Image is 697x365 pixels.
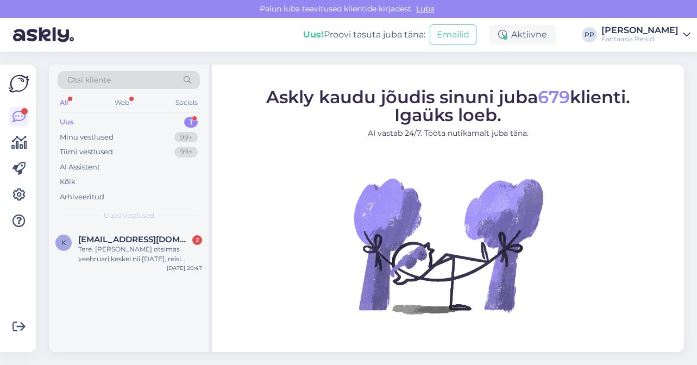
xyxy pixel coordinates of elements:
[60,147,113,158] div: Tiimi vestlused
[184,117,198,128] div: 1
[167,264,202,272] div: [DATE] 20:47
[192,235,202,245] div: 2
[112,96,131,110] div: Web
[60,192,104,203] div: Arhiveeritud
[173,96,200,110] div: Socials
[67,74,111,86] span: Otsi kliente
[60,162,100,173] div: AI Assistent
[601,26,679,35] div: [PERSON_NAME]
[538,86,570,108] span: 679
[582,27,597,42] div: PP
[58,96,70,110] div: All
[303,28,425,41] div: Proovi tasuta juba täna:
[60,117,74,128] div: Uus
[60,177,76,187] div: Kõik
[60,132,114,143] div: Minu vestlused
[266,128,630,139] p: AI vastab 24/7. Tööta nutikamalt juba täna.
[601,35,679,43] div: Fantaasia Reisid
[78,244,202,264] div: Tere. [PERSON_NAME] otsimas veebruari keskel nii [DATE], reisi nädalaks Egpitusesse, [PERSON_NAME...
[413,4,438,14] span: Luba
[430,24,476,45] button: Emailid
[303,29,324,40] b: Uus!
[350,148,546,343] img: No Chat active
[601,26,690,43] a: [PERSON_NAME]Fantaasia Reisid
[9,73,29,94] img: Askly Logo
[61,238,66,247] span: k
[266,86,630,125] span: Askly kaudu jõudis sinuni juba klienti. Igaüks loeb.
[174,132,198,143] div: 99+
[489,25,556,45] div: Aktiivne
[104,211,154,221] span: Uued vestlused
[174,147,198,158] div: 99+
[78,235,191,244] span: kuulpak@hot.ee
